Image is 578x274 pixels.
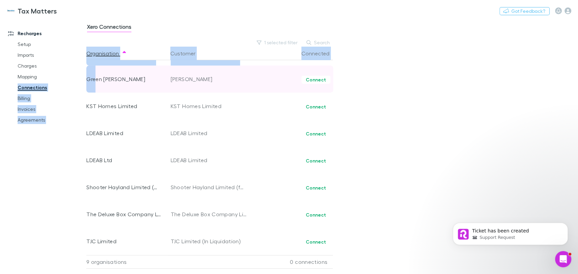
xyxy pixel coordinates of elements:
[303,39,334,47] button: Search
[86,66,161,93] div: Green [PERSON_NAME]
[11,82,91,93] a: Connections
[11,50,91,60] a: Imports
[11,60,91,71] a: Charges
[171,120,247,147] div: LDEAB Limited
[11,104,91,115] a: Invoices
[3,3,61,19] a: Tax Matters
[86,228,161,255] div: TJC Limited
[1,28,91,39] a: Recharges
[7,7,15,15] img: Tax Matters 's Logo
[11,93,91,104] a: Billing
[11,39,91,50] a: Setup
[301,130,330,138] button: Connect
[11,71,91,82] a: Mapping
[499,7,550,15] button: Got Feedback?
[86,201,161,228] div: The Deluxe Box Company Ltd (in Liquidation)
[86,174,161,201] div: Shooter Hayland Limited (was Bloc Smart Ltd)
[171,147,247,174] div: LDEAB Limited
[86,255,168,269] div: 9 organisations
[86,147,161,174] div: LDEAB Ltd
[301,103,330,111] button: Connect
[171,66,247,93] div: [PERSON_NAME]
[249,255,330,269] div: 0 connections
[301,157,330,165] button: Connect
[171,174,247,201] div: Shooter Hayland Limited (formerly Bloc Smart)
[170,47,204,60] button: Customer
[86,47,127,60] button: Organisation
[253,39,302,47] button: 1 selected filter
[555,251,571,267] iframe: Intercom live chat
[443,208,578,256] iframe: Intercom notifications message
[18,7,57,15] h3: Tax Matters
[171,93,247,120] div: KST Homes Limited
[301,47,338,60] button: Connected
[11,115,91,125] a: Agreements
[171,228,247,255] div: TJC Limited (In Liquidation)
[171,201,247,228] div: The Deluxe Box Company Limited (In Liquidation)
[301,211,330,219] button: Connect
[86,93,161,120] div: KST Homes Limited
[86,120,161,147] div: LDEAB Limited
[301,238,330,246] button: Connect
[301,184,330,192] button: Connect
[87,23,131,32] span: Xero Connections
[301,76,330,84] button: Connect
